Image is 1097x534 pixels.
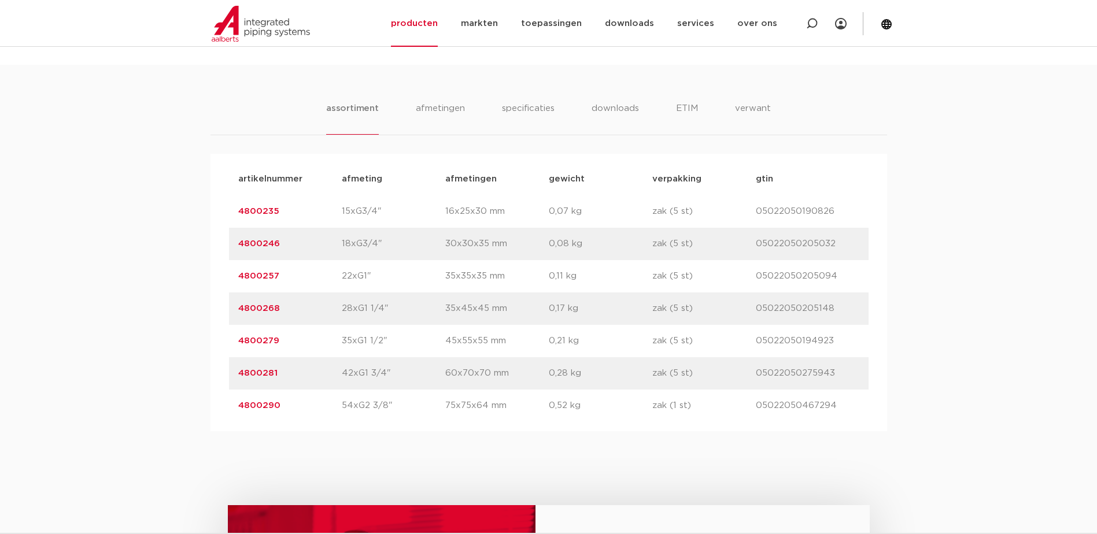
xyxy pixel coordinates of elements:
p: 05022050190826 [756,205,859,218]
p: 54xG2 3/8" [342,399,445,413]
p: afmetingen [445,172,549,186]
p: zak (1 st) [652,399,756,413]
p: 0,52 kg [549,399,652,413]
p: 60x70x70 mm [445,366,549,380]
p: 0,08 kg [549,237,652,251]
a: 4800257 [238,272,279,280]
p: zak (5 st) [652,269,756,283]
p: 75x75x64 mm [445,399,549,413]
p: 0,21 kg [549,334,652,348]
p: 0,07 kg [549,205,652,218]
a: 4800290 [238,401,280,410]
p: zak (5 st) [652,302,756,316]
p: zak (5 st) [652,205,756,218]
a: 4800268 [238,304,280,313]
a: 4800279 [238,336,279,345]
p: 05022050205032 [756,237,859,251]
p: 35x35x35 mm [445,269,549,283]
p: 45x55x55 mm [445,334,549,348]
p: 22xG1" [342,269,445,283]
p: 05022050205148 [756,302,859,316]
li: ETIM [676,102,698,135]
p: 0,17 kg [549,302,652,316]
p: 15xG3/4" [342,205,445,218]
li: downloads [592,102,639,135]
a: 4800246 [238,239,280,248]
p: gewicht [549,172,652,186]
li: assortiment [326,102,379,135]
p: 35xG1 1/2" [342,334,445,348]
a: 4800235 [238,207,279,216]
p: 16x25x30 mm [445,205,549,218]
li: verwant [735,102,771,135]
p: 42xG1 3/4" [342,366,445,380]
p: 05022050467294 [756,399,859,413]
p: 05022050275943 [756,366,859,380]
li: specificaties [502,102,555,135]
p: afmeting [342,172,445,186]
p: zak (5 st) [652,366,756,380]
p: 05022050205094 [756,269,859,283]
p: verpakking [652,172,756,186]
p: 28xG1 1/4" [342,302,445,316]
p: 05022050194923 [756,334,859,348]
p: zak (5 st) [652,237,756,251]
p: 0,11 kg [549,269,652,283]
p: artikelnummer [238,172,342,186]
p: 18xG3/4" [342,237,445,251]
li: afmetingen [416,102,465,135]
p: 30x30x35 mm [445,237,549,251]
p: zak (5 st) [652,334,756,348]
p: gtin [756,172,859,186]
a: 4800281 [238,369,278,377]
p: 0,28 kg [549,366,652,380]
p: 35x45x45 mm [445,302,549,316]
